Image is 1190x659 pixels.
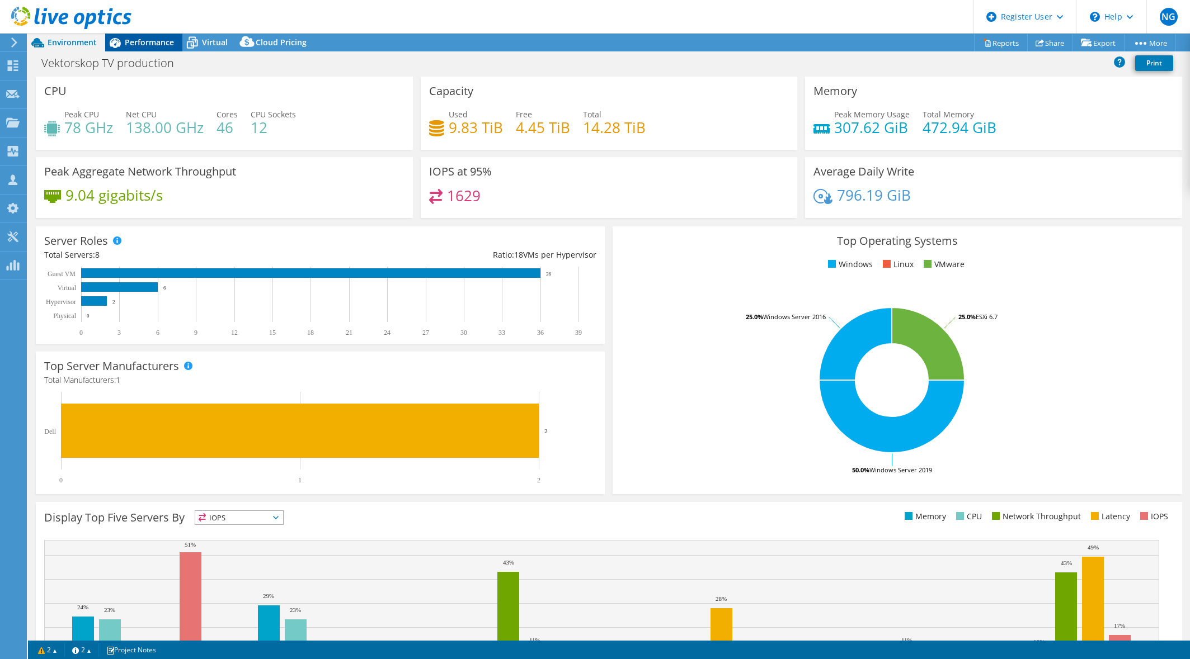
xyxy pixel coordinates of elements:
span: Peak CPU [64,109,99,120]
span: 1 [116,374,120,385]
text: 27 [422,329,429,336]
h3: Server Roles [44,235,108,247]
h4: 1629 [447,189,481,202]
span: CPU Sockets [251,109,296,120]
h4: 78 GHz [64,121,113,134]
li: Linux [880,258,914,271]
text: 11% [901,637,913,643]
span: Total Memory [923,109,974,120]
a: Share [1027,34,1073,51]
a: Reports [974,34,1028,51]
li: IOPS [1137,510,1168,523]
text: Guest VM [48,270,76,278]
h3: Top Server Manufacturers [44,360,179,372]
span: Performance [125,37,174,48]
a: 2 [64,643,99,657]
span: Used [449,109,468,120]
h4: Total Manufacturers: [44,374,596,386]
li: VMware [921,258,965,271]
text: 15 [269,329,276,336]
span: Net CPU [126,109,157,120]
span: Virtual [202,37,228,48]
h3: Average Daily Write [813,165,914,178]
text: 2 [537,476,540,484]
h4: 46 [217,121,238,134]
h4: 307.62 GiB [834,121,910,134]
span: Free [516,109,532,120]
span: 18 [514,249,523,260]
li: CPU [953,510,982,523]
text: 21 [346,329,352,336]
a: More [1124,34,1176,51]
text: Virtual [58,284,77,292]
text: 10% [1033,638,1045,645]
text: 23% [104,606,115,613]
a: Project Notes [98,643,164,657]
span: IOPS [195,511,283,524]
text: 24 [384,329,391,336]
text: 11% [529,637,540,643]
text: Physical [53,312,76,320]
text: Hypervisor [46,298,76,306]
text: 18 [307,329,314,336]
li: Latency [1088,510,1130,523]
svg: \n [1090,12,1100,22]
span: Peak Memory Usage [834,109,910,120]
div: Total Servers: [44,249,321,261]
a: Export [1073,34,1125,51]
h4: 472.94 GiB [923,121,996,134]
h1: Vektorskop TV production [36,57,191,69]
h4: 12 [251,121,296,134]
h4: 9.83 TiB [449,121,503,134]
text: 24% [77,604,88,610]
text: 28% [716,595,727,602]
text: 12 [231,329,238,336]
div: Ratio: VMs per Hypervisor [321,249,597,261]
li: Windows [825,258,873,271]
h3: Capacity [429,85,473,97]
tspan: 50.0% [852,466,869,474]
text: 29% [263,592,274,599]
span: Cores [217,109,238,120]
h3: IOPS at 95% [429,165,492,178]
span: 8 [95,249,100,260]
text: 23% [290,606,301,613]
text: 51% [185,541,196,548]
h3: Memory [813,85,857,97]
text: 33 [498,329,505,336]
span: Cloud Pricing [256,37,307,48]
a: Print [1135,55,1173,71]
h4: 4.45 TiB [516,121,570,134]
tspan: ESXi 6.7 [976,312,998,321]
text: 43% [1061,560,1072,566]
tspan: Windows Server 2019 [869,466,932,474]
text: 6 [156,329,159,336]
li: Memory [902,510,946,523]
text: 2 [544,428,548,434]
tspan: 25.0% [958,312,976,321]
text: 6 [163,285,166,291]
text: 36 [537,329,544,336]
text: 9 [194,329,197,336]
a: 2 [30,643,65,657]
text: 36 [546,271,552,277]
text: Dell [44,428,56,435]
h3: CPU [44,85,67,97]
h4: 138.00 GHz [126,121,204,134]
text: 0 [87,313,90,319]
h3: Top Operating Systems [621,235,1173,247]
span: Total [583,109,601,120]
text: 2 [112,299,115,305]
h4: 9.04 gigabits/s [65,189,163,201]
text: 3 [117,329,121,336]
span: Environment [48,37,97,48]
span: NG [1160,8,1178,26]
text: 39 [575,329,582,336]
tspan: 25.0% [746,312,763,321]
tspan: Windows Server 2016 [763,312,826,321]
text: 0 [59,476,63,484]
text: 43% [503,559,514,566]
h4: 796.19 GiB [837,189,911,201]
li: Network Throughput [989,510,1081,523]
text: 49% [1088,544,1099,551]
